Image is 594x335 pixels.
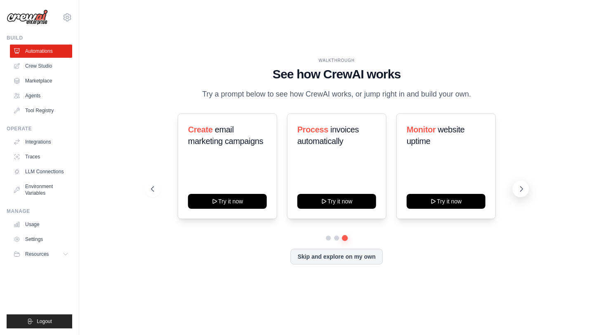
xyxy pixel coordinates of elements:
[10,248,72,261] button: Resources
[10,89,72,102] a: Agents
[10,104,72,117] a: Tool Registry
[188,194,266,209] button: Try it now
[10,135,72,149] a: Integrations
[297,194,376,209] button: Try it now
[7,208,72,215] div: Manage
[37,318,52,325] span: Logout
[188,125,263,146] span: email marketing campaigns
[10,74,72,87] a: Marketplace
[10,180,72,200] a: Environment Variables
[407,125,465,146] span: website uptime
[198,88,475,100] p: Try a prompt below to see how CrewAI works, or jump right in and build your own.
[188,125,212,134] span: Create
[10,59,72,73] a: Crew Studio
[7,314,72,328] button: Logout
[10,218,72,231] a: Usage
[407,194,486,209] button: Try it now
[7,35,72,41] div: Build
[10,45,72,58] a: Automations
[297,125,328,134] span: Process
[290,249,382,264] button: Skip and explore on my own
[10,150,72,163] a: Traces
[553,295,594,335] iframe: Chat Widget
[7,125,72,132] div: Operate
[7,9,48,25] img: Logo
[297,125,358,146] span: invoices automatically
[25,251,49,257] span: Resources
[10,165,72,178] a: LLM Connections
[10,233,72,246] a: Settings
[151,57,522,64] div: WALKTHROUGH
[407,125,436,134] span: Monitor
[151,67,522,82] h1: See how CrewAI works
